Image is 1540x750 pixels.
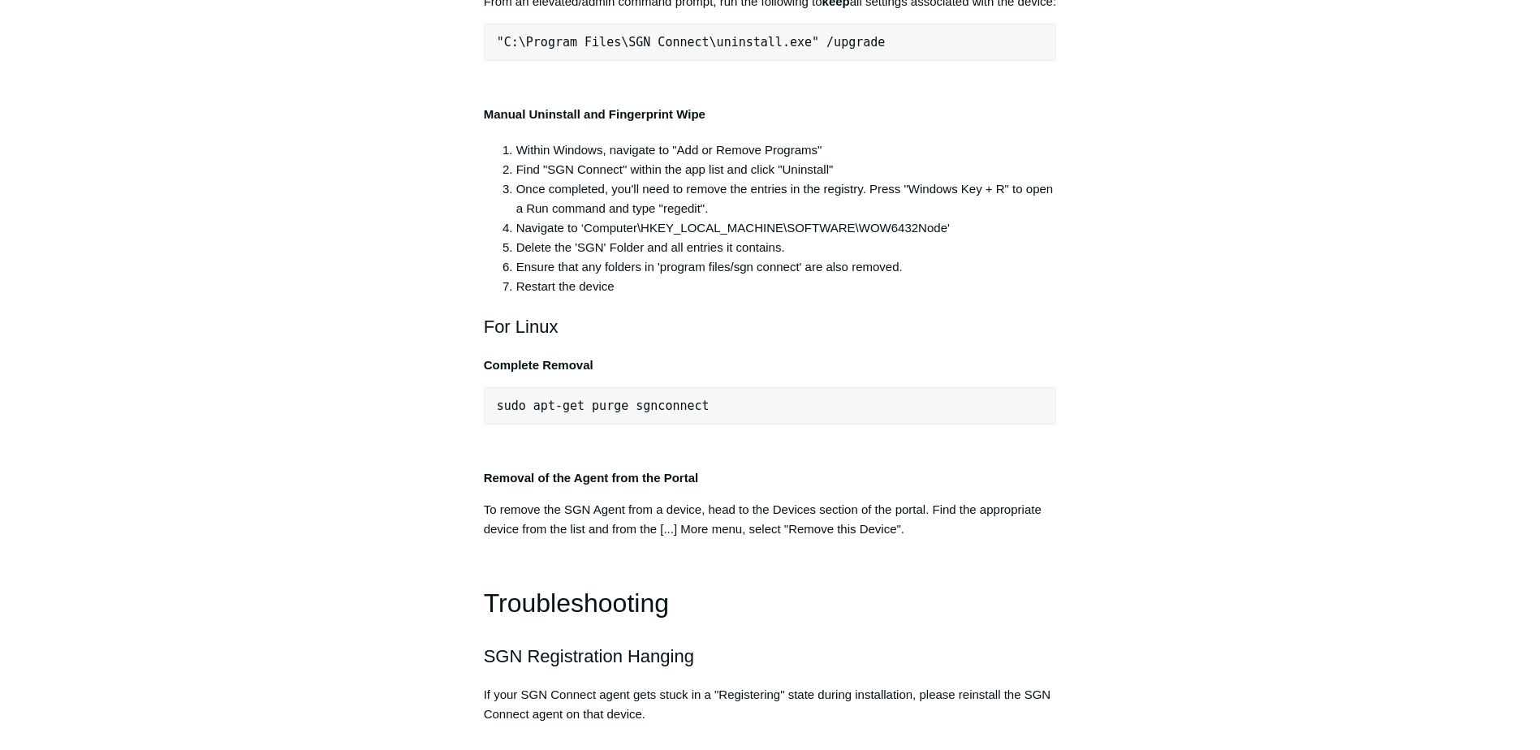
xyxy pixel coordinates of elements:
[484,642,1057,670] h2: SGN Registration Hanging
[484,358,593,372] strong: Complete Removal
[484,687,1051,721] span: If your SGN Connect agent gets stuck in a "Registering" state during installation, please reinsta...
[497,35,886,50] span: "C:\Program Files\SGN Connect\uninstall.exe" /upgrade
[516,140,1057,160] li: Within Windows, navigate to "Add or Remove Programs"
[484,107,705,121] strong: Manual Uninstall and Fingerprint Wipe
[484,583,1057,624] h1: Troubleshooting
[516,277,1057,296] li: Restart the device
[516,160,1057,179] li: Find "SGN Connect" within the app list and click "Uninstall"
[516,218,1057,238] li: Navigate to ‘Computer\HKEY_LOCAL_MACHINE\SOFTWARE\WOW6432Node'
[516,179,1057,218] li: Once completed, you'll need to remove the entries in the registry. Press "Windows Key + R" to ope...
[484,387,1057,425] pre: sudo apt-get purge sgnconnect
[484,471,698,485] strong: Removal of the Agent from the Portal
[516,257,1057,277] li: Ensure that any folders in 'program files/sgn connect' are also removed.
[484,312,1057,341] h2: For Linux
[516,238,1057,257] li: Delete the 'SGN' Folder and all entries it contains.
[484,502,1042,536] span: To remove the SGN Agent from a device, head to the Devices section of the portal. Find the approp...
